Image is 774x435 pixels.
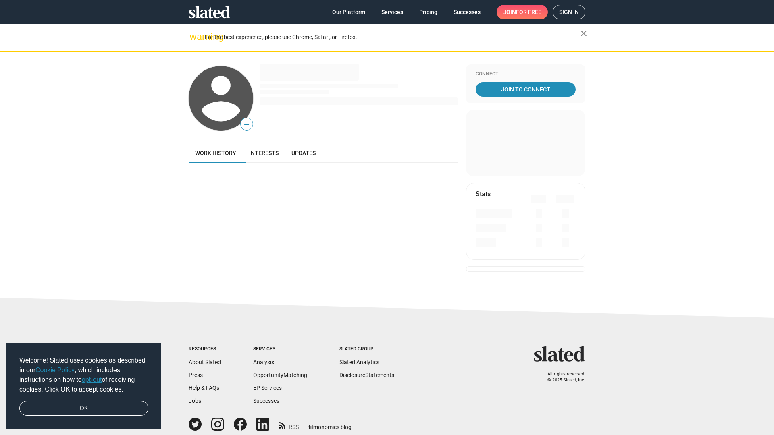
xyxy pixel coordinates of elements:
[241,119,253,130] span: —
[253,385,282,391] a: EP Services
[189,359,221,365] a: About Slated
[253,372,307,378] a: OpportunityMatching
[205,32,580,43] div: For the best experience, please use Chrome, Safari, or Firefox.
[189,385,219,391] a: Help & FAQs
[476,71,576,77] div: Connect
[476,82,576,97] a: Join To Connect
[308,417,352,431] a: filmonomics blog
[375,5,410,19] a: Services
[447,5,487,19] a: Successes
[253,346,307,352] div: Services
[291,150,316,156] span: Updates
[477,82,574,97] span: Join To Connect
[553,5,585,19] a: Sign in
[189,398,201,404] a: Jobs
[189,346,221,352] div: Resources
[6,343,161,429] div: cookieconsent
[243,143,285,163] a: Interests
[249,150,279,156] span: Interests
[503,5,541,19] span: Join
[339,359,379,365] a: Slated Analytics
[308,424,318,430] span: film
[326,5,372,19] a: Our Platform
[339,372,394,378] a: DisclosureStatements
[279,418,299,431] a: RSS
[419,5,437,19] span: Pricing
[454,5,481,19] span: Successes
[285,143,322,163] a: Updates
[35,367,75,373] a: Cookie Policy
[195,150,236,156] span: Work history
[82,376,102,383] a: opt-out
[189,143,243,163] a: Work history
[189,32,199,41] mat-icon: warning
[253,398,279,404] a: Successes
[332,5,365,19] span: Our Platform
[476,190,491,198] mat-card-title: Stats
[339,346,394,352] div: Slated Group
[189,372,203,378] a: Press
[516,5,541,19] span: for free
[19,356,148,394] span: Welcome! Slated uses cookies as described in our , which includes instructions on how to of recei...
[497,5,548,19] a: Joinfor free
[413,5,444,19] a: Pricing
[539,371,585,383] p: All rights reserved. © 2025 Slated, Inc.
[559,5,579,19] span: Sign in
[381,5,403,19] span: Services
[579,29,589,38] mat-icon: close
[19,401,148,416] a: dismiss cookie message
[253,359,274,365] a: Analysis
